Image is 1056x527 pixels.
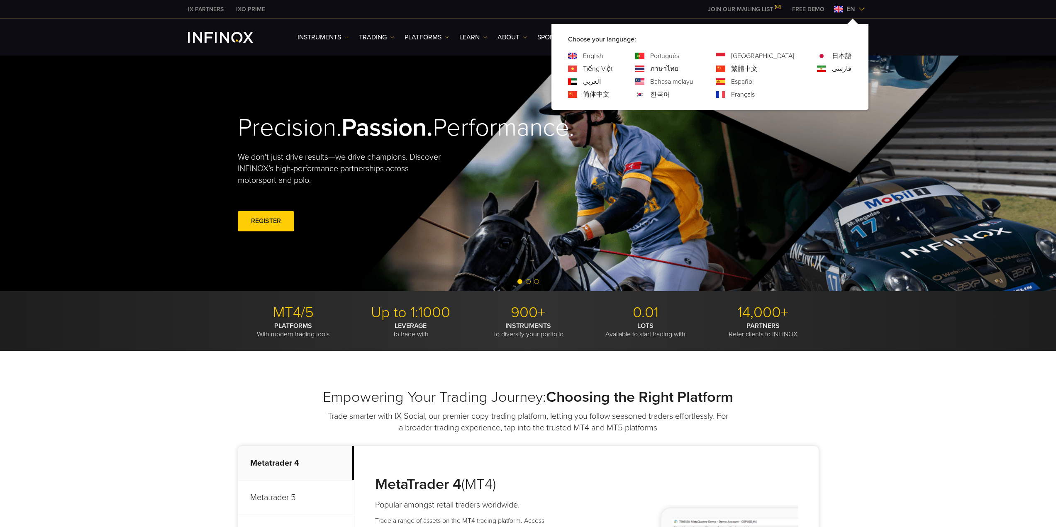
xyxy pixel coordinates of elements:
a: Language [650,64,678,74]
a: Instruments [298,32,349,42]
p: Choose your language: [568,34,852,44]
a: Language [583,90,610,100]
strong: PLATFORMS [274,322,312,330]
strong: MetaTrader 4 [375,475,461,493]
a: Language [832,64,851,74]
a: Language [583,64,612,74]
strong: PARTNERS [746,322,780,330]
a: INFINOX MENU [786,5,831,14]
p: Metatrader 5 [238,481,354,515]
p: Up to 1:1000 [355,304,466,322]
h2: Empowering Your Trading Journey: [238,388,819,406]
a: Language [731,77,754,87]
p: Refer clients to INFINOX [707,322,819,338]
a: Language [731,90,755,100]
h4: Popular amongst retail traders worldwide. [375,499,573,511]
a: Language [650,90,670,100]
p: 0.01 [590,304,701,322]
a: INFINOX [182,5,230,14]
a: Language [583,51,603,61]
strong: Passion. [341,113,433,143]
strong: INSTRUMENTS [505,322,551,330]
h3: (MT4) [375,475,573,493]
strong: LOTS [637,322,654,330]
a: Learn [459,32,487,42]
p: Trade smarter with IX Social, our premier copy-trading platform, letting you follow seasoned trad... [327,410,729,434]
a: SPONSORSHIPS [537,32,585,42]
a: Language [832,51,852,61]
a: PLATFORMS [405,32,449,42]
span: Go to slide 2 [526,279,531,284]
p: MT4/5 [238,304,349,322]
a: Language [650,77,693,87]
a: INFINOX [230,5,271,14]
p: Available to start trading with [590,322,701,338]
strong: LEVERAGE [395,322,427,330]
strong: Choosing the Right Platform [546,388,733,406]
p: With modern trading tools [238,322,349,338]
a: Language [583,77,601,87]
a: Language [731,64,758,74]
a: Language [731,51,794,61]
p: Metatrader 4 [238,446,354,481]
span: Go to slide 3 [534,279,539,284]
p: To diversify your portfolio [473,322,584,338]
a: INFINOX Logo [188,32,273,43]
a: REGISTER [238,211,294,231]
p: To trade with [355,322,466,338]
p: 14,000+ [707,304,819,322]
a: TRADING [359,32,394,42]
span: Go to slide 1 [517,279,522,284]
a: ABOUT [498,32,527,42]
h2: Precision. Performance. [238,113,499,143]
p: We don't just drive results—we drive champions. Discover INFINOX’s high-performance partnerships ... [238,151,447,186]
a: JOIN OUR MAILING LIST [702,6,786,13]
span: en [843,4,858,14]
p: 900+ [473,304,584,322]
a: Language [650,51,679,61]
